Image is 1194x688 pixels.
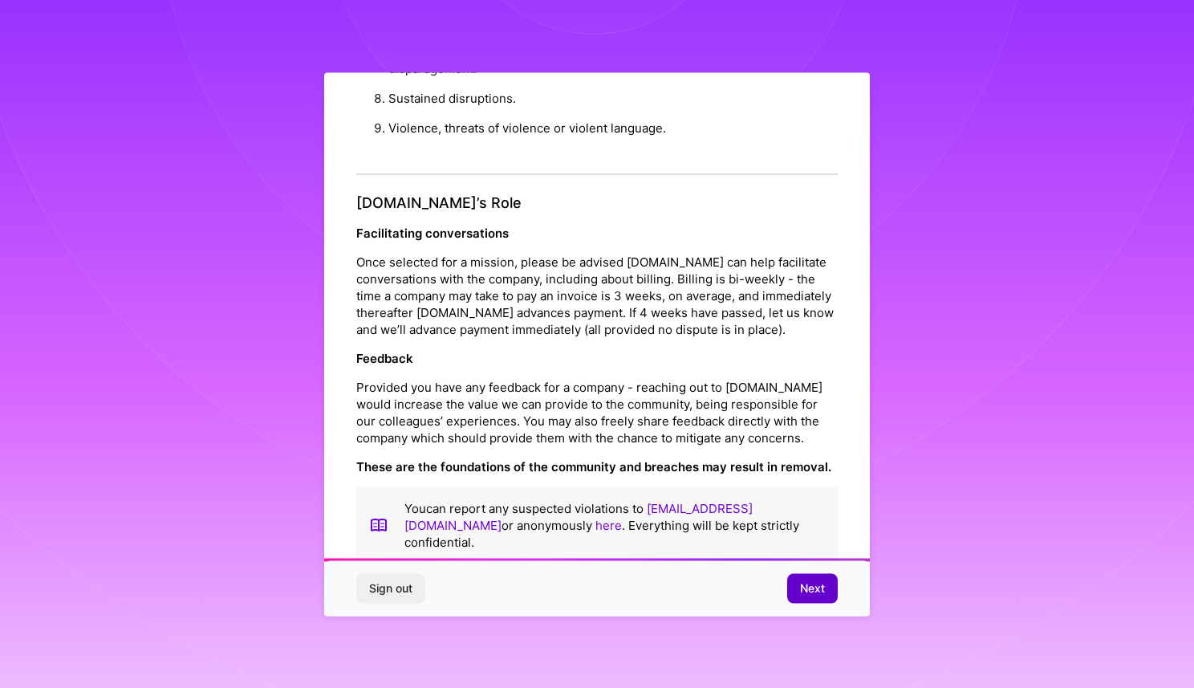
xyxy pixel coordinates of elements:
p: Provided you have any feedback for a company - reaching out to [DOMAIN_NAME] would increase the v... [356,378,838,446]
a: [EMAIL_ADDRESS][DOMAIN_NAME] [404,500,753,532]
button: Next [787,574,838,603]
li: Violence, threats of violence or violent language. [388,113,838,143]
h4: [DOMAIN_NAME]’s Role [356,194,838,212]
strong: Feedback [356,350,413,365]
li: Sustained disruptions. [388,83,838,113]
span: Sign out [369,580,412,596]
button: Sign out [356,574,425,603]
img: book icon [369,499,388,550]
strong: Facilitating conversations [356,225,509,240]
strong: These are the foundations of the community and breaches may result in removal. [356,458,831,474]
span: Next [800,580,825,596]
p: Once selected for a mission, please be advised [DOMAIN_NAME] can help facilitate conversations wi... [356,253,838,337]
p: You can report any suspected violations to or anonymously . Everything will be kept strictly conf... [404,499,825,550]
a: here [595,517,622,532]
